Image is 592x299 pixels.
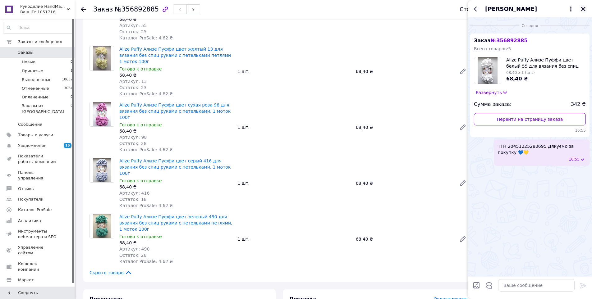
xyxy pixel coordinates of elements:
span: Готово к отправке [119,66,162,71]
div: 68,40 ₴ [119,184,232,190]
span: Заказ [474,38,528,43]
div: 68,40 ₴ [353,179,454,188]
span: Каталог ProSale: 4.62 ₴ [119,35,173,40]
span: Заказ [93,6,113,13]
span: Принятые [22,68,43,74]
span: 15 [64,143,71,148]
span: Товары и услуги [18,132,53,138]
input: Поиск [3,22,73,33]
div: 1 шт. [235,235,353,243]
span: Готово к отправке [119,234,162,239]
span: Готово к отправке [119,178,162,183]
div: 68,40 ₴ [119,240,232,246]
button: [PERSON_NAME] [485,5,575,13]
div: 1 шт. [235,123,353,132]
a: Alize Puffy Ализе Пуффи цвет зеленый 490 для вязания без спиц руками с петельками петлями, 1 мото... [119,214,232,232]
span: Остаток: 28 [119,141,147,146]
span: Остаток: 18 [119,197,147,202]
span: № 356892885 [490,38,527,43]
img: Alize Puffy Ализе Пуффи цвет желтый 13 для вязания без спиц руками с петельками петлями 1 моток 100г [93,46,111,70]
span: Уведомления [18,143,46,148]
span: Артикул: 13 [119,79,147,84]
a: Alize Puffy Ализе Пуффи цвет серый 416 для вязания без спиц руками с петельками, 1 моток 100г [119,158,231,176]
div: Ваш ID: 1051716 [20,9,75,15]
img: Alize Puffy Ализе Пуффи цвет зеленый 490 для вязания без спиц руками с петельками петлями, 1 мото... [93,214,111,238]
button: Развернуть [474,89,510,96]
span: 0 [71,59,73,65]
span: Alize Puffy Ализе Пуффи цвет белый 55 для вязания без спиц руками с петельками петлями 1 моток 100г [506,57,586,69]
span: Остаток: 28 [119,253,147,258]
span: Заказы [18,50,33,55]
button: Открыть шаблоны ответов [485,281,493,289]
a: Редактировать [457,177,469,189]
span: Готово к отправке [119,122,162,127]
span: 16:55 12.08.2025 [474,128,586,133]
a: Редактировать [457,121,469,134]
img: Alize Puffy Ализе Пуффи цвет сухая роза 98 для вязания без спиц руками с петельками, 1 моток 100г [93,102,111,126]
div: 1 шт. [235,179,353,188]
span: Скрыть товары [89,270,132,276]
span: Каталог ProSale: 4.62 ₴ [119,91,173,96]
span: Заказы и сообщения [18,39,62,45]
a: Alize Puffy Ализе Пуффи цвет сухая роза 98 для вязания без спиц руками с петельками, 1 моток 100г [119,102,231,120]
span: 3064 [64,86,73,91]
span: Каталог ProSale: 4.62 ₴ [119,259,173,264]
span: 10637 [62,77,73,83]
span: №356892885 [115,6,159,13]
span: Остаток: 23 [119,85,147,90]
span: Кошелек компании [18,261,57,272]
span: Отмененные [22,86,49,91]
img: Alize Puffy Ализе Пуффи цвет серый 416 для вязания без спиц руками с петельками, 1 моток 100г [93,158,111,182]
a: Редактировать [457,65,469,78]
div: Статус заказа [460,6,501,12]
div: 68,40 ₴ [353,235,454,243]
span: Каталог ProSale: 4.62 ₴ [119,147,173,152]
div: 68,40 ₴ [119,72,232,78]
span: Сообщения [18,122,42,127]
span: 5 [71,68,73,74]
span: Инструменты вебмастера и SEO [18,229,57,240]
span: 0 [71,103,73,114]
span: Новые [22,59,35,65]
div: 12.08.2025 [470,22,590,29]
button: Закрыть [580,5,587,13]
div: Вернуться назад [81,6,86,12]
span: Заказы из [GEOGRAPHIC_DATA] [22,103,71,114]
div: 68,40 ₴ [353,123,454,132]
span: Сумма заказа: [474,101,512,108]
span: Выполненные [22,77,52,83]
a: Alize Puffy Ализе Пуффи цвет желтый 13 для вязания без спиц руками с петельками петлями 1 моток 100г [119,47,231,64]
span: Оплаченные [22,94,48,100]
span: Всего товаров: 5 [474,46,511,51]
span: Сегодня [519,23,541,29]
a: Перейти на страницу заказа [474,113,586,125]
span: 68,40 ₴ [506,76,528,82]
span: Остаток: 25 [119,29,147,34]
span: Аналитика [18,218,41,224]
div: 68,40 ₴ [119,128,232,134]
span: ТТН 20451225280695 Дякуємо за покупку 💙💛 [498,143,586,156]
span: Панель управления [18,170,57,181]
span: Маркет [18,277,34,283]
div: 1 шт. [235,67,353,76]
span: Рукоделие HandMade интернет магазин [20,4,67,9]
span: Управление сайтом [18,245,57,256]
div: 68,40 ₴ [353,67,454,76]
button: Назад [473,5,480,13]
div: 68,40 ₴ [119,16,232,22]
span: Артикул: 98 [119,135,147,140]
span: 16:55 12.08.2025 [569,157,580,162]
span: Каталог ProSale: 4.62 ₴ [119,203,173,208]
span: 68,40 x 1 (шт.) [506,70,535,75]
span: Артикул: 490 [119,247,149,251]
img: 3579103407_w100_h100_alize-puffy-alize.jpg [478,57,498,84]
span: [PERSON_NAME] [485,5,537,13]
span: Артикул: 416 [119,191,149,196]
span: 0 [71,94,73,100]
a: Редактировать [457,233,469,245]
span: Покупатели [18,197,44,202]
span: Показатели работы компании [18,153,57,165]
span: Отзывы [18,186,34,192]
span: Артикул: 55 [119,23,147,28]
span: Каталог ProSale [18,207,52,213]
